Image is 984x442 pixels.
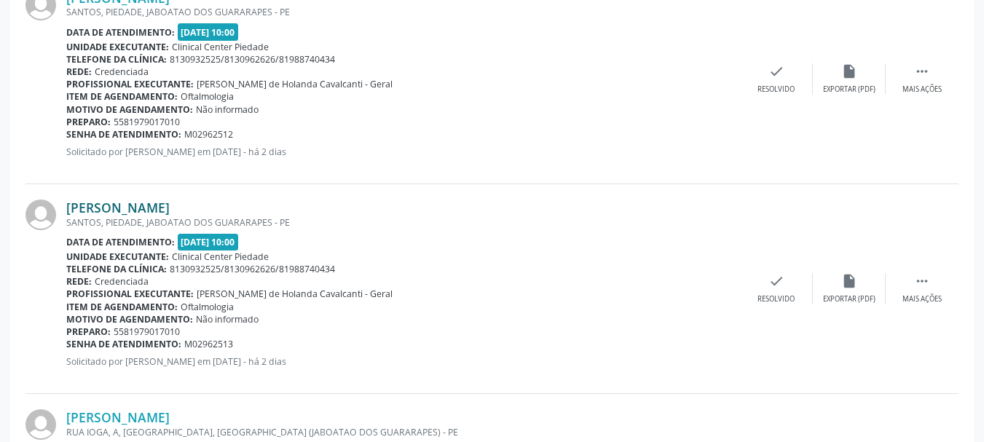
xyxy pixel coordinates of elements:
[768,63,784,79] i: check
[66,338,181,350] b: Senha de atendimento:
[66,301,178,313] b: Item de agendamento:
[66,263,167,275] b: Telefone da clínica:
[66,409,170,425] a: [PERSON_NAME]
[66,275,92,288] b: Rede:
[66,216,740,229] div: SANTOS, PIEDADE, JABOATAO DOS GUARARAPES - PE
[95,275,149,288] span: Credenciada
[66,313,193,325] b: Motivo de agendamento:
[181,301,234,313] span: Oftalmologia
[902,84,942,95] div: Mais ações
[181,90,234,103] span: Oftalmologia
[914,63,930,79] i: 
[66,90,178,103] b: Item de agendamento:
[66,6,740,18] div: SANTOS, PIEDADE, JABOATAO DOS GUARARAPES - PE
[95,66,149,78] span: Credenciada
[66,200,170,216] a: [PERSON_NAME]
[170,263,335,275] span: 8130932525/8130962626/81988740434
[197,78,393,90] span: [PERSON_NAME] de Holanda Cavalcanti - Geral
[66,426,740,438] div: RUA IOGA, A, [GEOGRAPHIC_DATA], [GEOGRAPHIC_DATA] (JABOATAO DOS GUARARAPES) - PE
[757,294,795,304] div: Resolvido
[196,103,259,116] span: Não informado
[841,273,857,289] i: insert_drive_file
[66,128,181,141] b: Senha de atendimento:
[823,84,875,95] div: Exportar (PDF)
[66,288,194,300] b: Profissional executante:
[66,103,193,116] b: Motivo de agendamento:
[914,273,930,289] i: 
[114,116,180,128] span: 5581979017010
[66,355,740,368] p: Solicitado por [PERSON_NAME] em [DATE] - há 2 dias
[184,338,233,350] span: M02962513
[184,128,233,141] span: M02962512
[66,236,175,248] b: Data de atendimento:
[170,53,335,66] span: 8130932525/8130962626/81988740434
[841,63,857,79] i: insert_drive_file
[172,250,269,263] span: Clinical Center Piedade
[178,23,239,40] span: [DATE] 10:00
[66,41,169,53] b: Unidade executante:
[66,53,167,66] b: Telefone da clínica:
[66,78,194,90] b: Profissional executante:
[902,294,942,304] div: Mais ações
[25,409,56,440] img: img
[196,313,259,325] span: Não informado
[66,116,111,128] b: Preparo:
[823,294,875,304] div: Exportar (PDF)
[66,325,111,338] b: Preparo:
[172,41,269,53] span: Clinical Center Piedade
[768,273,784,289] i: check
[197,288,393,300] span: [PERSON_NAME] de Holanda Cavalcanti - Geral
[757,84,795,95] div: Resolvido
[66,26,175,39] b: Data de atendimento:
[66,66,92,78] b: Rede:
[25,200,56,230] img: img
[114,325,180,338] span: 5581979017010
[178,234,239,250] span: [DATE] 10:00
[66,250,169,263] b: Unidade executante:
[66,146,740,158] p: Solicitado por [PERSON_NAME] em [DATE] - há 2 dias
